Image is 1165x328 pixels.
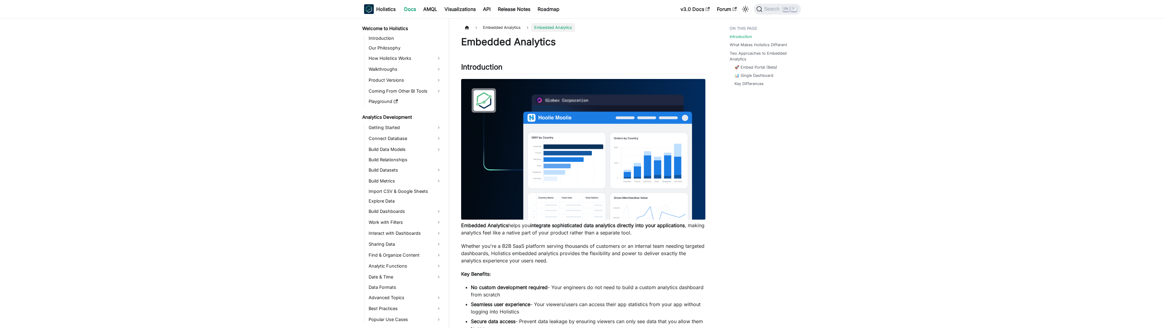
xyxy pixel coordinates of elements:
a: Key Differences [734,81,764,87]
a: Date & Time [367,272,444,282]
a: Best Practices [367,304,444,313]
a: Introduction [367,34,444,43]
a: Import CSV & Google Sheets [367,187,444,196]
a: 📊 Single Dashboard [734,73,773,78]
a: Our Philosophy [367,44,444,52]
a: Build Relationships [367,155,444,164]
nav: Breadcrumbs [461,23,705,32]
h2: Introduction [461,63,705,74]
a: 🚀 Embed Portal (Beta) [734,64,777,70]
strong: No custom development required [471,284,548,290]
strong: integrate sophisticated data analytics directly into your applications [530,222,685,228]
a: Analytic Functions [367,261,444,271]
a: HolisticsHolistics [364,4,396,14]
span: Search [762,6,783,12]
h1: Embedded Analytics [461,36,705,48]
a: Coming From Other BI Tools [367,86,444,96]
a: Explore Data [367,197,444,205]
a: Two Approaches to Embedded Analytics [730,50,797,62]
a: Product Versions [367,75,444,85]
b: Holistics [376,5,396,13]
button: Search (Ctrl+K) [754,4,801,15]
a: v3.0 Docs [677,4,713,14]
li: - Your engineers do not need to build a custom analytics dashboard from scratch [471,284,705,298]
strong: Secure data access [471,318,515,324]
a: Playground [367,97,444,106]
a: Visualizations [441,4,479,14]
nav: Docs sidebar [358,18,449,328]
p: Whether you're a B2B SaaS platform serving thousands of customers or an internal team needing tar... [461,242,705,264]
img: Embedded Dashboard [461,79,705,220]
a: Find & Organize Content [367,250,444,260]
a: Roadmap [534,4,563,14]
a: Welcome to Holistics [360,24,444,33]
a: AMQL [420,4,441,14]
a: Sharing Data [367,239,444,249]
strong: Embedded Analytics [461,222,508,228]
a: Work with Filters [367,217,444,227]
a: How Holistics Works [367,53,444,63]
strong: Seamless user experience [471,301,530,307]
li: - Your viewers/users can access their app statistics from your app without logging into Holistics [471,301,705,315]
a: Build Data Models [367,145,444,154]
a: Advanced Topics [367,293,444,302]
a: Data Formats [367,283,444,292]
p: helps you , making analytics feel like a native part of your product rather than a separate tool. [461,222,705,236]
a: Build Datasets [367,165,444,175]
a: Analytics Development [360,113,444,121]
a: Build Dashboards [367,207,444,216]
a: Forum [713,4,740,14]
a: Popular Use Cases [367,315,444,324]
a: Docs [400,4,420,14]
a: Home page [461,23,473,32]
a: Introduction [730,34,752,39]
a: Build Metrics [367,176,444,186]
a: Walkthroughs [367,64,444,74]
span: Embedded Analytics [531,23,575,32]
a: Getting Started [367,123,444,132]
img: Holistics [364,4,374,14]
span: Embedded Analytics [480,23,524,32]
strong: Key Benefits: [461,271,491,277]
a: API [479,4,494,14]
kbd: K [791,6,797,12]
button: Switch between dark and light mode (currently light mode) [741,4,750,14]
a: Release Notes [494,4,534,14]
a: Connect Database [367,134,444,143]
a: Interact with Dashboards [367,228,444,238]
a: What Makes Holistics Different [730,42,787,48]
